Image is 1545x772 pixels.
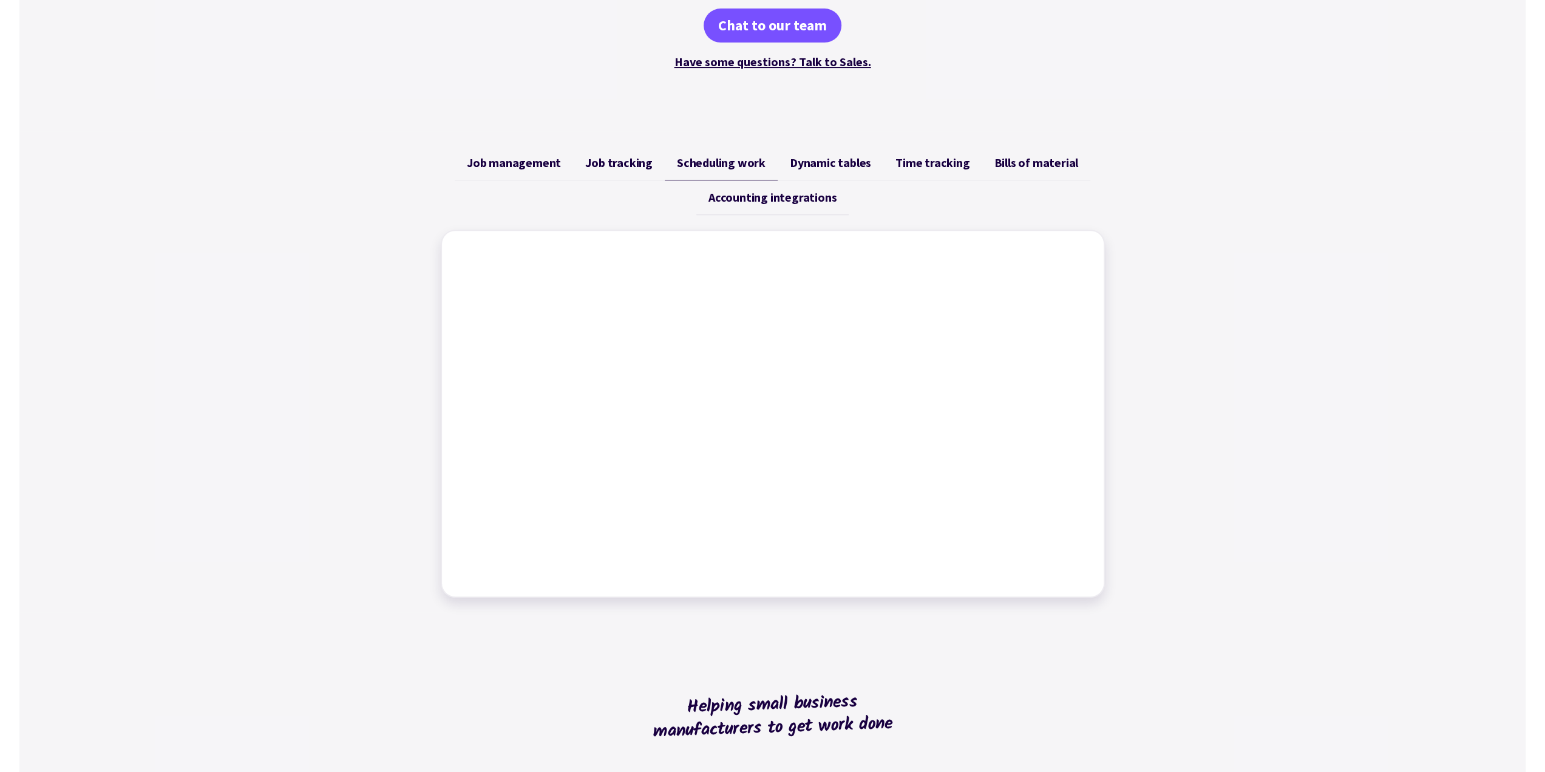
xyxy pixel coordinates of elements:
span: Job tracking [585,155,653,170]
span: Dynamic tables [790,155,871,170]
iframe: Chat Widget [1343,641,1545,772]
span: Scheduling work [677,155,766,170]
span: Bills of material [994,155,1078,170]
span: Time tracking [895,155,969,170]
a: Chat to our team [704,9,841,43]
iframe: Factory - Scheduling work and events using Planner [454,243,1092,584]
span: Job management [467,155,561,170]
a: Have some questions? Talk to Sales. [674,54,871,69]
span: Accounting integrations [708,190,837,205]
